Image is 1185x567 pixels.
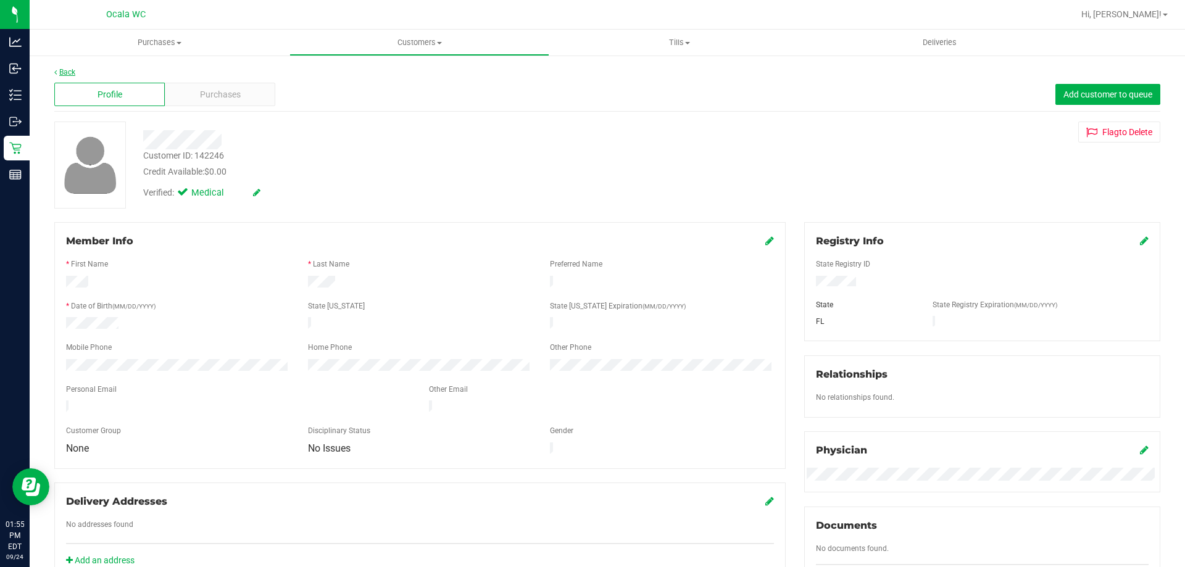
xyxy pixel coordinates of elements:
div: FL [807,316,924,327]
label: State [US_STATE] Expiration [550,300,686,312]
span: Delivery Addresses [66,495,167,507]
p: 01:55 PM EDT [6,519,24,552]
a: Back [54,68,75,77]
span: No documents found. [816,544,889,553]
div: Customer ID: 142246 [143,149,224,162]
span: Add customer to queue [1063,89,1152,99]
label: State [US_STATE] [308,300,365,312]
a: Tills [549,30,809,56]
label: No relationships found. [816,392,894,403]
span: Physician [816,444,867,456]
span: Profile [98,88,122,101]
img: user-icon.png [58,133,123,197]
span: Tills [550,37,809,48]
p: 09/24 [6,552,24,561]
label: Disciplinary Status [308,425,370,436]
span: Purchases [200,88,241,101]
span: Customers [290,37,549,48]
a: Deliveries [810,30,1070,56]
label: Other Email [429,384,468,395]
span: Medical [191,186,241,200]
span: (MM/DD/YYYY) [1014,302,1057,308]
span: None [66,442,89,454]
label: No addresses found [66,519,133,530]
div: State [807,299,924,310]
span: $0.00 [204,167,227,176]
div: Verified: [143,186,260,200]
label: Home Phone [308,342,352,353]
label: Customer Group [66,425,121,436]
a: Purchases [30,30,289,56]
a: Add an address [66,555,135,565]
span: Ocala WC [106,9,146,20]
span: Purchases [30,37,289,48]
label: Last Name [313,259,349,270]
span: (MM/DD/YYYY) [112,303,156,310]
span: No Issues [308,442,351,454]
button: Add customer to queue [1055,84,1160,105]
label: Date of Birth [71,300,156,312]
span: Member Info [66,235,133,247]
label: State Registry Expiration [933,299,1057,310]
label: Preferred Name [550,259,602,270]
label: Mobile Phone [66,342,112,353]
label: Gender [550,425,573,436]
inline-svg: Inventory [9,89,22,101]
a: Customers [289,30,549,56]
iframe: Resource center [12,468,49,505]
span: Relationships [816,368,888,380]
inline-svg: Analytics [9,36,22,48]
span: Documents [816,519,877,531]
inline-svg: Outbound [9,115,22,128]
label: Other Phone [550,342,591,353]
span: Hi, [PERSON_NAME]! [1081,9,1162,19]
span: Registry Info [816,235,884,247]
span: (MM/DD/YYYY) [642,303,686,310]
inline-svg: Inbound [9,62,22,75]
label: First Name [71,259,108,270]
span: Deliveries [906,37,973,48]
inline-svg: Reports [9,168,22,181]
div: Credit Available: [143,165,687,178]
inline-svg: Retail [9,142,22,154]
button: Flagto Delete [1078,122,1160,143]
label: State Registry ID [816,259,870,270]
label: Personal Email [66,384,117,395]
